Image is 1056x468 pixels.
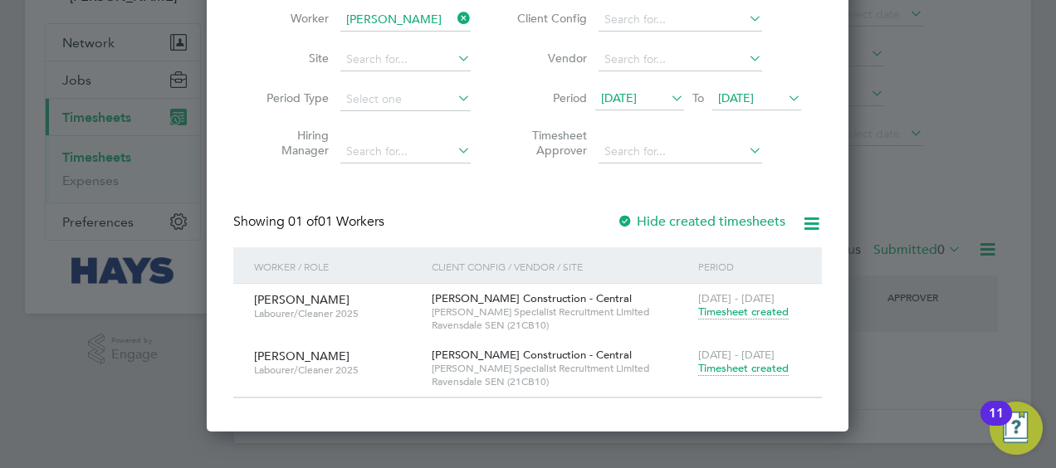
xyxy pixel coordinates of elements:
[698,361,789,376] span: Timesheet created
[432,305,690,319] span: [PERSON_NAME] Specialist Recruitment Limited
[432,375,690,388] span: Ravensdale SEN (21CB10)
[254,349,350,363] span: [PERSON_NAME]
[718,90,754,105] span: [DATE]
[254,11,329,26] label: Worker
[288,213,318,230] span: 01 of
[432,362,690,375] span: [PERSON_NAME] Specialist Recruitment Limited
[599,48,762,71] input: Search for...
[254,128,329,158] label: Hiring Manager
[512,128,587,158] label: Timesheet Approver
[432,348,632,362] span: [PERSON_NAME] Construction - Central
[617,213,785,230] label: Hide created timesheets
[340,88,471,111] input: Select one
[340,140,471,163] input: Search for...
[601,90,637,105] span: [DATE]
[599,8,762,32] input: Search for...
[694,247,805,285] div: Period
[340,48,471,71] input: Search for...
[990,402,1043,455] button: Open Resource Center, 11 new notifications
[250,247,428,285] div: Worker / Role
[512,51,587,66] label: Vendor
[340,8,471,32] input: Search for...
[254,51,329,66] label: Site
[254,292,350,307] span: [PERSON_NAME]
[432,291,632,305] span: [PERSON_NAME] Construction - Central
[698,348,775,362] span: [DATE] - [DATE]
[254,363,419,377] span: Labourer/Cleaner 2025
[432,319,690,332] span: Ravensdale SEN (21CB10)
[288,213,384,230] span: 01 Workers
[512,11,587,26] label: Client Config
[599,140,762,163] input: Search for...
[989,413,1004,435] div: 11
[254,307,419,320] span: Labourer/Cleaner 2025
[698,305,789,319] span: Timesheet created
[687,87,709,109] span: To
[428,247,694,285] div: Client Config / Vendor / Site
[254,90,329,105] label: Period Type
[512,90,587,105] label: Period
[698,291,775,305] span: [DATE] - [DATE]
[233,213,388,231] div: Showing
